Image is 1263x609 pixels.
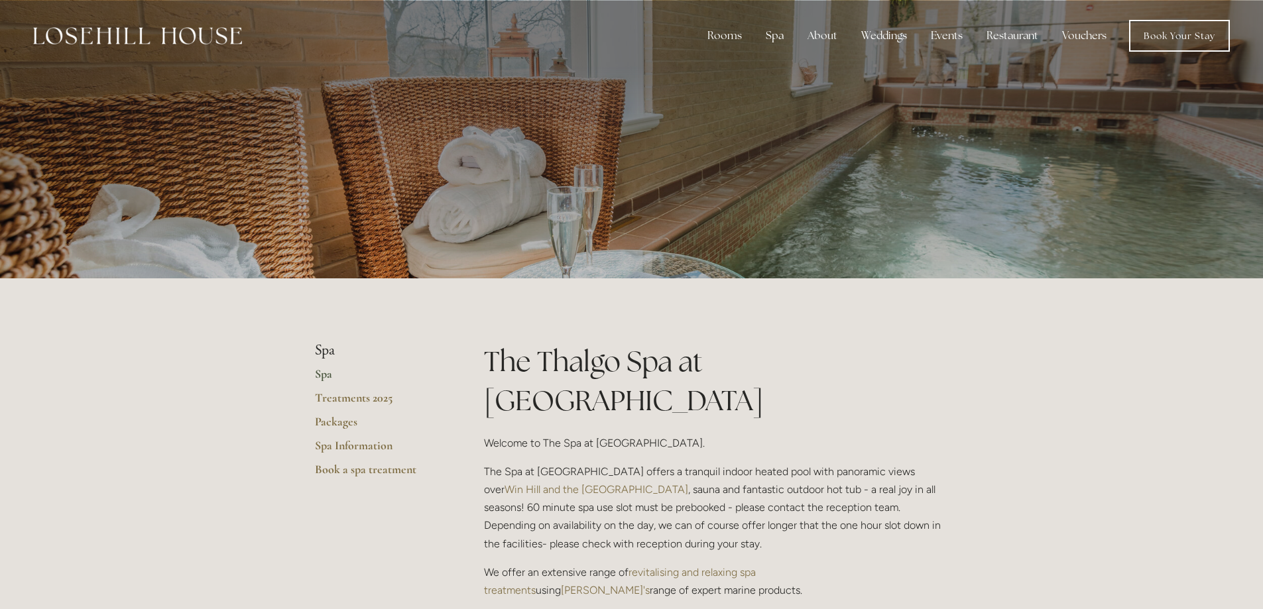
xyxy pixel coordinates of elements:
img: Losehill House [33,27,242,44]
p: Welcome to The Spa at [GEOGRAPHIC_DATA]. [484,434,949,452]
p: The Spa at [GEOGRAPHIC_DATA] offers a tranquil indoor heated pool with panoramic views over , sau... [484,463,949,553]
a: Packages [315,414,442,438]
div: Restaurant [976,23,1049,49]
div: About [797,23,848,49]
h1: The Thalgo Spa at [GEOGRAPHIC_DATA] [484,342,949,420]
p: We offer an extensive range of using range of expert marine products. [484,563,949,599]
div: Weddings [851,23,918,49]
a: Win Hill and the [GEOGRAPHIC_DATA] [505,483,688,496]
li: Spa [315,342,442,359]
div: Events [920,23,973,49]
div: Spa [755,23,794,49]
a: [PERSON_NAME]'s [561,584,650,596]
div: Rooms [697,23,752,49]
a: Book a spa treatment [315,462,442,486]
a: Spa [315,366,442,390]
a: Vouchers [1052,23,1117,49]
a: Treatments 2025 [315,390,442,414]
a: Spa Information [315,438,442,462]
a: Book Your Stay [1129,20,1230,52]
